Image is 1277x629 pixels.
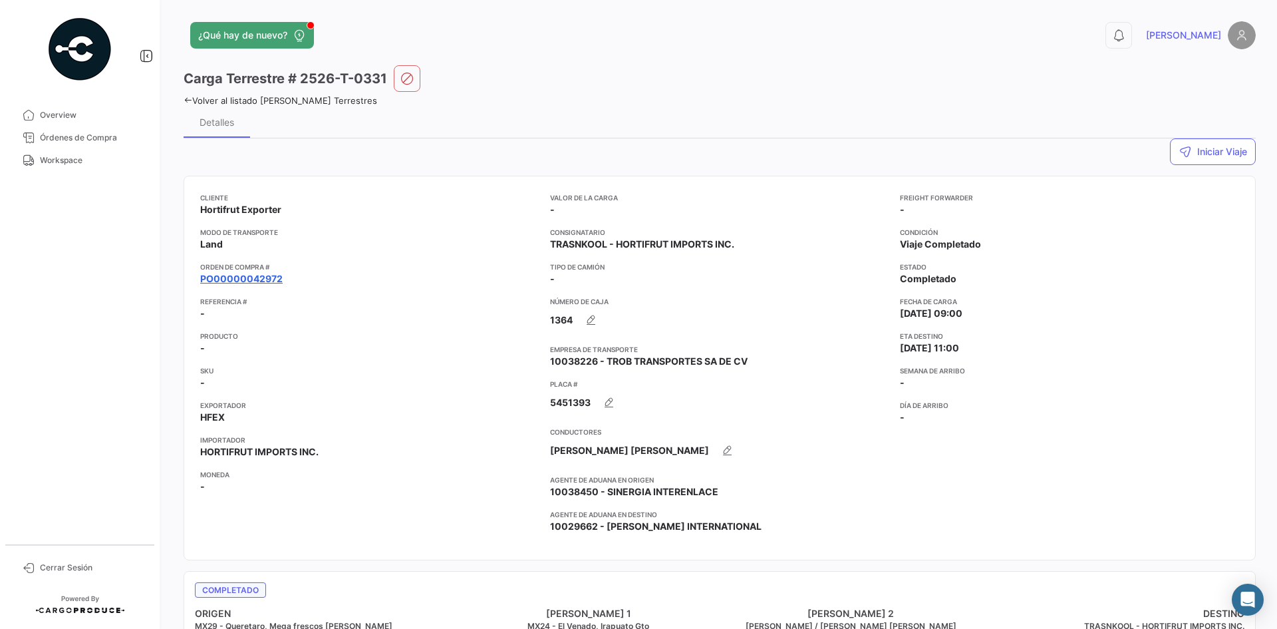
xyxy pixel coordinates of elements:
[200,272,283,286] a: PO00000042972
[900,365,1239,376] app-card-info-title: Semana de Arribo
[550,262,889,272] app-card-info-title: Tipo de Camión
[11,104,149,126] a: Overview
[550,520,762,533] span: 10029662 - [PERSON_NAME] INTERNATIONAL
[11,126,149,149] a: Órdenes de Compra
[900,238,981,251] span: Viaje Completado
[1228,21,1256,49] img: placeholder-user.png
[550,379,889,389] app-card-info-title: Placa #
[200,445,319,459] span: HORTIFRUT IMPORTS INC.
[200,262,539,272] app-card-info-title: Orden de Compra #
[550,314,573,327] span: 1364
[40,562,144,574] span: Cerrar Sesión
[900,400,1239,411] app-card-info-title: Día de Arribo
[550,444,709,457] span: [PERSON_NAME] [PERSON_NAME]
[195,607,458,620] h4: ORIGEN
[195,582,266,598] span: Completado
[200,227,539,238] app-card-info-title: Modo de Transporte
[900,307,962,320] span: [DATE] 09:00
[200,435,539,445] app-card-info-title: Importador
[200,296,539,307] app-card-info-title: Referencia #
[198,29,287,42] span: ¿Qué hay de nuevo?
[550,192,889,203] app-card-info-title: Valor de la Carga
[200,331,539,341] app-card-info-title: Producto
[550,238,734,251] span: TRASNKOOL - HORTIFRUT IMPORTS INC.
[550,355,748,368] span: 10038226 - TROB TRANSPORTES SA DE CV
[720,607,982,620] h4: [PERSON_NAME] 2
[184,95,377,106] a: Volver al listado [PERSON_NAME] Terrestres
[550,203,555,216] span: -
[900,192,1239,203] app-card-info-title: Freight Forwarder
[550,227,889,238] app-card-info-title: Consignatario
[200,480,205,493] span: -
[900,341,959,355] span: [DATE] 11:00
[550,296,889,307] app-card-info-title: Número de Caja
[982,607,1245,620] h4: DESTINO
[900,203,905,216] span: -
[1146,29,1221,42] span: [PERSON_NAME]
[200,469,539,480] app-card-info-title: Moneda
[40,132,144,144] span: Órdenes de Compra
[550,427,889,437] app-card-info-title: Conductores
[200,116,234,128] div: Detalles
[550,475,889,485] app-card-info-title: Agente de Aduana en Origen
[900,227,1239,238] app-card-info-title: Condición
[900,411,905,424] span: -
[550,344,889,355] app-card-info-title: Empresa de Transporte
[40,109,144,121] span: Overview
[200,341,205,355] span: -
[900,376,905,389] span: -
[47,16,113,83] img: powered-by.png
[900,331,1239,341] app-card-info-title: ETA Destino
[200,203,281,216] span: Hortifrut Exporter
[900,272,956,286] span: Completado
[458,607,720,620] h4: [PERSON_NAME] 1
[200,376,205,389] span: -
[11,149,149,172] a: Workspace
[550,396,591,409] span: 5451393
[550,509,889,520] app-card-info-title: Agente de Aduana en Destino
[40,154,144,166] span: Workspace
[900,296,1239,307] app-card-info-title: Fecha de carga
[184,69,387,88] h3: Carga Terrestre # 2526-T-0331
[200,411,225,424] span: HFEX
[1232,584,1264,616] div: Abrir Intercom Messenger
[190,22,314,49] button: ¿Qué hay de nuevo?
[200,400,539,411] app-card-info-title: Exportador
[550,485,718,499] span: 10038450 - SINERGIA INTERENLACE
[900,262,1239,272] app-card-info-title: Estado
[200,192,539,203] app-card-info-title: Cliente
[1170,138,1256,165] button: Iniciar Viaje
[200,365,539,376] app-card-info-title: SKU
[550,272,555,286] span: -
[200,238,223,251] span: Land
